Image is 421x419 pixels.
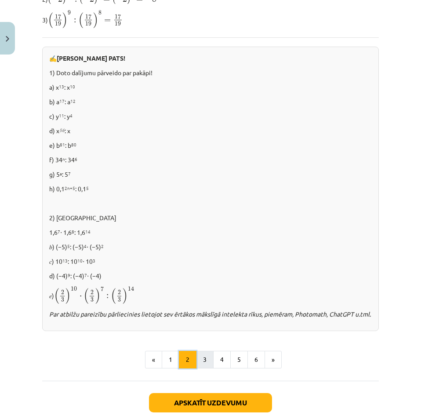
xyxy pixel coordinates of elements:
sup: 2 [101,243,104,249]
sup: 12 [70,98,76,104]
button: 6 [247,351,265,368]
span: 8 [98,11,102,15]
span: ) [62,12,68,28]
p: g) 5 : 5 [49,170,372,179]
sup: 81 [60,141,65,148]
span: = [104,19,111,22]
span: ⋅ [80,295,82,298]
sup: 13 [59,83,64,90]
p: b) a : a [49,97,372,106]
p: 𝑒) [49,286,372,304]
span: 19 [85,22,91,26]
span: 19 [55,22,61,26]
span: ) [95,288,101,304]
img: icon-close-lesson-0947bae3869378f0d4975bcd49f059093ad1ed9edebbc8119c70593378902aed.svg [6,36,9,42]
span: 17 [85,15,91,19]
p: d) (−4) : (−4) ⋅ (−4) [49,271,372,281]
sup: 5 [86,185,89,191]
p: 3) [42,10,379,29]
p: a) x : x [49,83,372,92]
span: 14 [128,286,134,291]
span: ( [78,12,83,28]
nav: Page navigation example [42,351,379,368]
span: ) [93,12,98,28]
sup: 80 [71,141,76,148]
sup: a [60,170,62,177]
span: 2 [91,290,94,295]
sup: 5 [67,243,70,249]
span: ( [111,288,116,304]
sup: 3 [93,257,95,264]
p: d) x : x [49,126,372,135]
p: 2) [GEOGRAPHIC_DATA] [49,213,372,222]
button: 5 [230,351,248,368]
button: 3 [196,351,214,368]
p: c) y : y [49,112,372,121]
span: 2 [118,290,121,295]
span: 2 [61,290,64,295]
sup: 7 [68,170,71,177]
span: ( [48,12,53,28]
sup: 7 [84,272,87,278]
sup: 6 [75,156,77,162]
p: ✍️ [49,54,372,63]
i: Par atbilžu pareizību pārliecinies lietojot sev ērtākos mākslīgā intelekta rīkus, piemēram, Photo... [49,310,371,318]
span: ) [65,288,71,304]
sup: 14 [85,228,91,235]
button: » [265,351,282,368]
span: 3 [118,298,121,302]
sup: 11 [59,112,64,119]
sup: 4 [84,243,87,249]
button: 4 [213,351,231,368]
button: 1 [162,351,179,368]
span: 17 [55,15,61,19]
span: ) [123,288,128,304]
sup: 9 [68,272,70,278]
p: 𝑏) (−5) : (−5) ⋅ (−5) [49,242,372,251]
span: : [106,294,109,299]
p: h) 0,1 : 0,1 [49,184,372,193]
b: [PERSON_NAME] PATS! [57,54,125,62]
span: 10 [71,287,77,291]
p: 1,6 ⋅ 1,6 : 1,6 [49,228,372,237]
p: e) b : b [49,141,372,150]
sup: 2n+5 [65,185,75,191]
sup: 10 [77,257,83,264]
sup: 7 [58,228,60,235]
button: 2 [179,351,196,368]
p: 1) Doto dalījumu pārveido par pakāpi! [49,68,372,77]
sup: 17 [59,98,65,104]
span: ( [83,288,89,304]
button: Apskatīt uzdevumu [149,393,272,412]
span: 19 [115,22,121,26]
sup: 13 [62,257,68,264]
span: 3 [61,298,64,302]
span: : [74,18,76,23]
span: 9 [68,11,71,15]
span: 17 [115,15,121,19]
em: 56 [59,127,65,133]
sup: 4 [70,112,73,119]
sup: 10 [70,83,75,90]
p: f) 34 : 34 [49,155,372,164]
span: 3 [91,298,94,302]
sup: 8 [72,228,74,235]
sup: n [62,156,65,162]
span: ( [54,288,59,304]
span: 7 [101,286,104,291]
button: « [145,351,162,368]
p: 𝑐) 10 : 10 ⋅ 10 [49,257,372,266]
